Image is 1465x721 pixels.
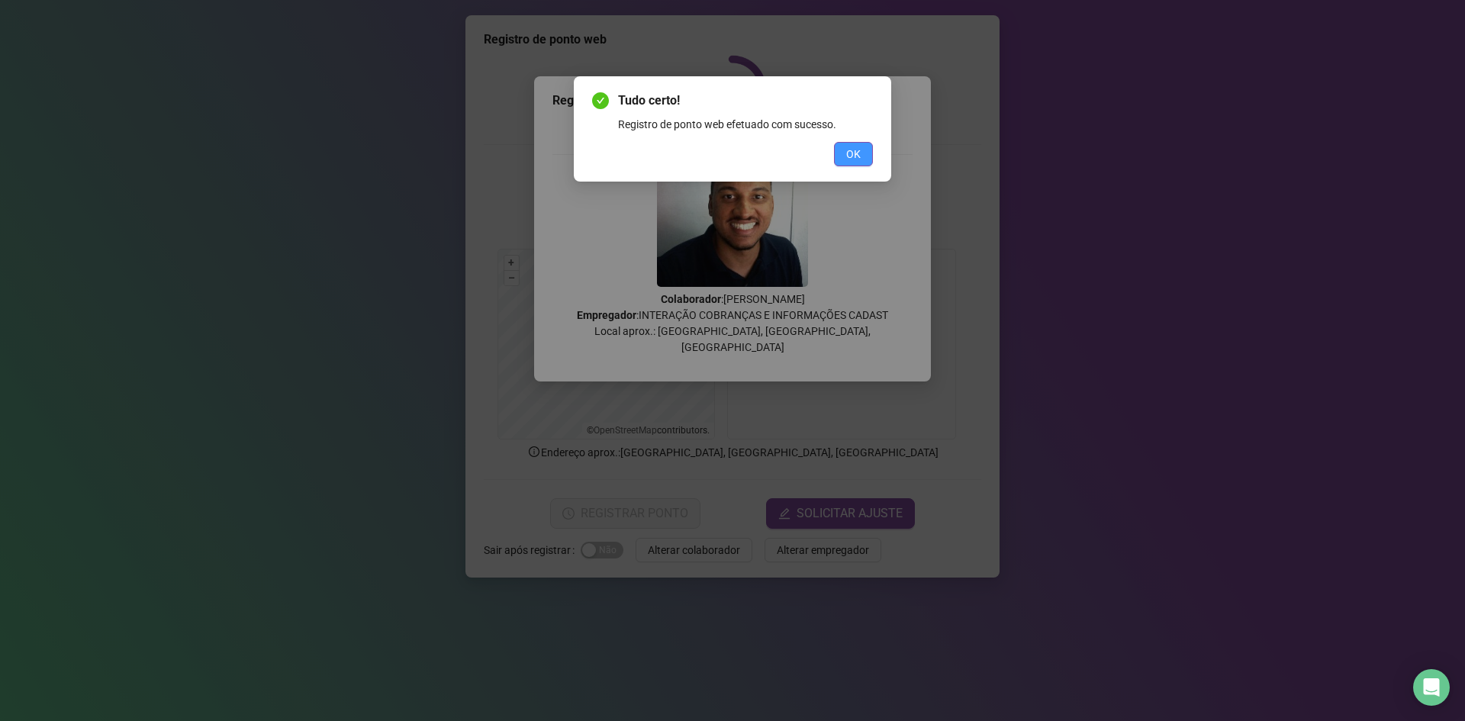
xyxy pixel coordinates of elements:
div: Registro de ponto web efetuado com sucesso. [618,116,873,133]
span: Tudo certo! [618,92,873,110]
button: OK [834,142,873,166]
span: OK [846,146,861,163]
span: check-circle [592,92,609,109]
div: Open Intercom Messenger [1413,669,1450,706]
